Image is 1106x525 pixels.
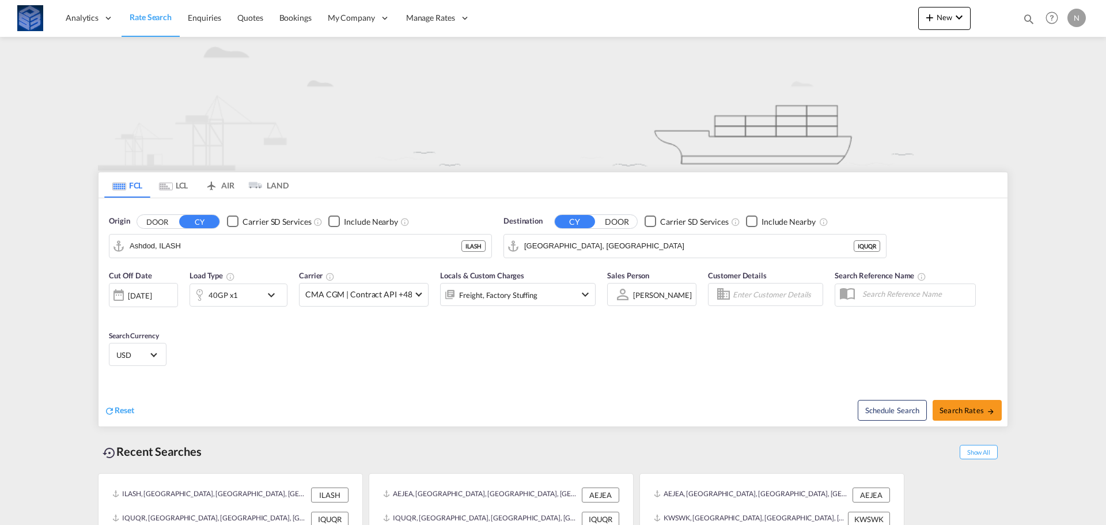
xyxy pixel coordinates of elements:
[311,488,349,503] div: ILASH
[112,488,308,503] div: ILASH, Ashdod, Israel, Levante, Middle East
[857,285,975,303] input: Search Reference Name
[1067,9,1086,27] div: N
[853,488,890,503] div: AEJEA
[1042,8,1067,29] div: Help
[835,271,926,280] span: Search Reference Name
[104,405,134,417] div: icon-refreshReset
[440,283,596,306] div: Freight Factory Stuffingicon-chevron-down
[987,407,995,416] md-icon: icon-arrow-right
[762,216,816,228] div: Include Nearby
[130,237,461,255] input: Search by Port
[305,289,412,300] span: CMA CGM | Contract API +48
[461,240,486,252] div: ILASH
[179,215,219,228] button: CY
[325,272,335,281] md-icon: The selected Trucker/Carrierwill be displayed in the rate results If the rates are from another f...
[188,13,221,22] span: Enquiries
[226,272,235,281] md-icon: icon-information-outline
[115,405,134,415] span: Reset
[128,290,151,301] div: [DATE]
[137,215,177,228] button: DOOR
[227,216,311,228] md-checkbox: Checkbox No Ink
[204,179,218,187] md-icon: icon-airplane
[1022,13,1035,25] md-icon: icon-magnify
[104,406,115,416] md-icon: icon-refresh
[243,172,289,198] md-tab-item: LAND
[555,215,595,228] button: CY
[917,272,926,281] md-icon: Your search will be saved by the below given name
[103,446,116,460] md-icon: icon-backup-restore
[344,216,398,228] div: Include Nearby
[633,290,692,300] div: [PERSON_NAME]
[190,271,235,280] span: Load Type
[654,488,850,503] div: AEJEA, Jebel Ali, United Arab Emirates, Middle East, Middle East
[104,172,150,198] md-tab-item: FCL
[854,240,880,252] div: IQUQR
[733,286,819,303] input: Enter Customer Details
[923,13,966,22] span: New
[109,271,152,280] span: Cut Off Date
[1042,8,1062,28] span: Help
[708,271,766,280] span: Customer Details
[940,406,995,415] span: Search Rates
[400,217,410,226] md-icon: Unchecked: Ignores neighbouring ports when fetching rates.Checked : Includes neighbouring ports w...
[17,5,43,31] img: fff785d0086311efa2d3e168b14c2f64.png
[503,216,543,227] span: Destination
[279,13,312,22] span: Bookings
[243,216,311,228] div: Carrier SD Services
[116,350,149,360] span: USD
[933,400,1002,421] button: Search Ratesicon-arrow-right
[504,235,886,258] md-input-container: Umm Qasr Port, IQUQR
[383,488,579,503] div: AEJEA, Jebel Ali, United Arab Emirates, Middle East, Middle East
[109,283,178,307] div: [DATE]
[632,286,693,303] md-select: Sales Person: Natalia Khakhanashvili
[150,172,196,198] md-tab-item: LCL
[819,217,828,226] md-icon: Unchecked: Ignores neighbouring ports when fetching rates.Checked : Includes neighbouring ports w...
[190,284,287,307] div: 40GP x1icon-chevron-down
[328,216,398,228] md-checkbox: Checkbox No Ink
[459,287,537,303] div: Freight Factory Stuffing
[98,37,1008,171] img: new-FCL.png
[597,215,637,228] button: DOOR
[328,12,375,24] span: My Company
[109,331,159,340] span: Search Currency
[952,10,966,24] md-icon: icon-chevron-down
[607,271,649,280] span: Sales Person
[524,237,854,255] input: Search by Port
[196,172,243,198] md-tab-item: AIR
[66,12,99,24] span: Analytics
[313,217,323,226] md-icon: Unchecked: Search for CY (Container Yard) services for all selected carriers.Checked : Search for...
[1022,13,1035,30] div: icon-magnify
[109,216,130,227] span: Origin
[299,271,335,280] span: Carrier
[98,439,206,464] div: Recent Searches
[115,346,160,363] md-select: Select Currency: $ USDUnited States Dollar
[918,7,971,30] button: icon-plus 400-fgNewicon-chevron-down
[645,216,729,228] md-checkbox: Checkbox No Ink
[960,445,998,459] span: Show All
[264,288,284,302] md-icon: icon-chevron-down
[130,12,172,22] span: Rate Search
[104,172,289,198] md-pagination-wrapper: Use the left and right arrow keys to navigate between tabs
[858,400,927,421] button: Note: By default Schedule search will only considerorigin ports, destination ports and cut off da...
[660,216,729,228] div: Carrier SD Services
[746,216,816,228] md-checkbox: Checkbox No Ink
[582,488,619,503] div: AEJEA
[237,13,263,22] span: Quotes
[578,288,592,301] md-icon: icon-chevron-down
[99,198,1007,426] div: Origin DOOR CY Checkbox No InkUnchecked: Search for CY (Container Yard) services for all selected...
[109,235,491,258] md-input-container: Ashdod, ILASH
[406,12,455,24] span: Manage Rates
[731,217,740,226] md-icon: Unchecked: Search for CY (Container Yard) services for all selected carriers.Checked : Search for...
[109,306,118,322] md-datepicker: Select
[209,287,238,303] div: 40GP x1
[923,10,937,24] md-icon: icon-plus 400-fg
[440,271,524,280] span: Locals & Custom Charges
